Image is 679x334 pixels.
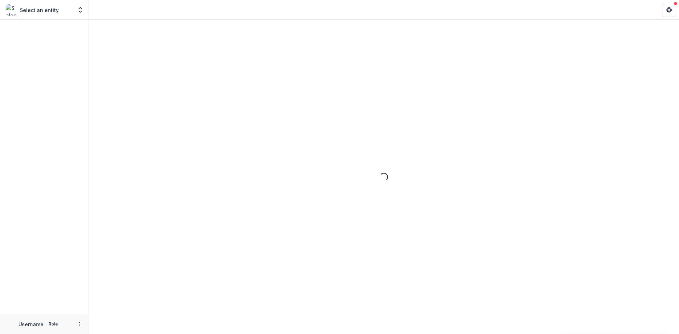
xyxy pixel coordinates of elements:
p: Role [46,321,60,327]
p: Username [18,321,43,328]
img: Select an entity [6,4,17,16]
button: Open entity switcher [75,3,85,17]
button: Get Help [662,3,676,17]
button: More [75,320,84,328]
p: Select an entity [20,6,59,14]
